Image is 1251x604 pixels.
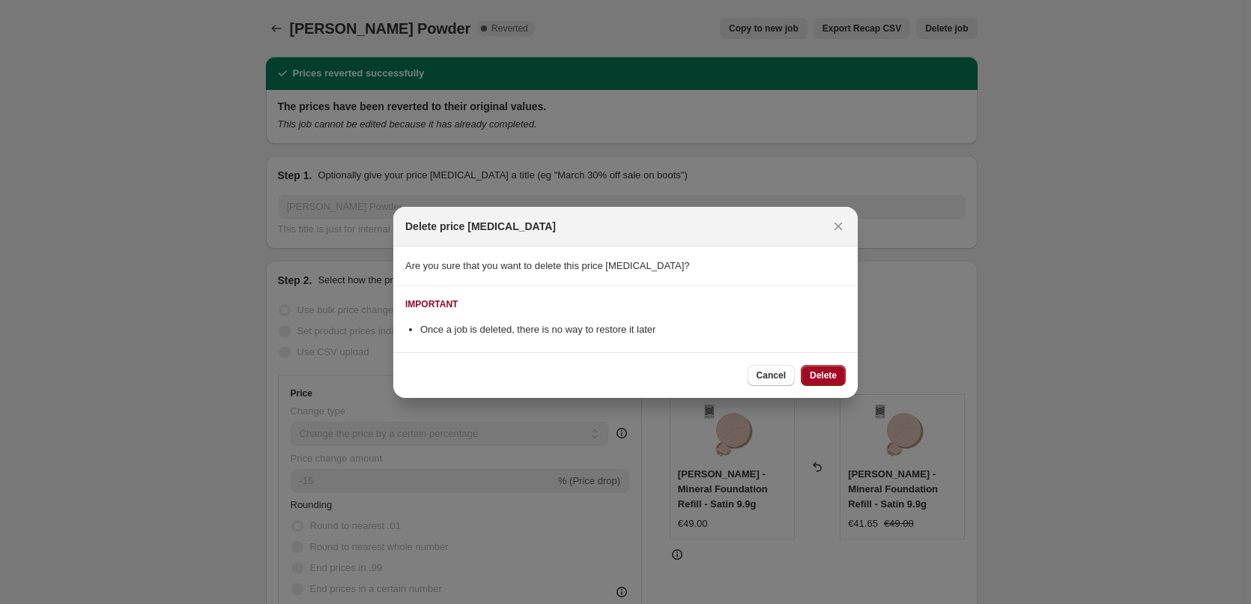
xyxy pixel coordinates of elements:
div: IMPORTANT [405,298,458,310]
h2: Delete price [MEDICAL_DATA] [405,219,556,234]
span: Cancel [757,369,786,381]
li: Once a job is deleted, there is no way to restore it later [420,322,846,337]
button: Close [828,216,849,237]
span: Delete [810,369,837,381]
span: Are you sure that you want to delete this price [MEDICAL_DATA]? [405,260,690,271]
button: Cancel [748,365,795,386]
button: Delete [801,365,846,386]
